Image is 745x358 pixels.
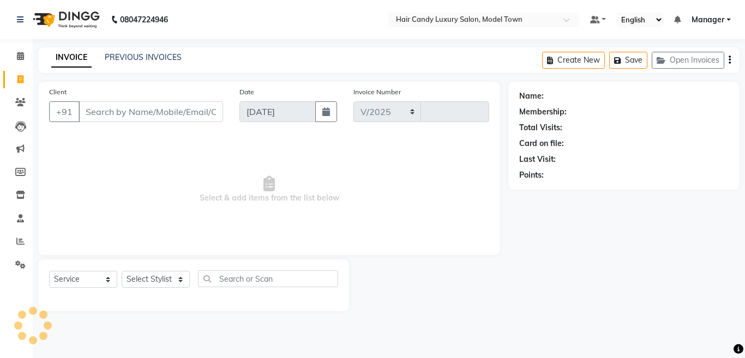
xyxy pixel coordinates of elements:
div: Points: [519,169,544,181]
button: Create New [542,52,605,69]
input: Search by Name/Mobile/Email/Code [79,101,223,122]
label: Invoice Number [353,87,401,97]
div: Membership: [519,106,567,118]
a: INVOICE [51,48,92,68]
div: Total Visits: [519,122,562,134]
div: Card on file: [519,138,564,149]
span: Manager [692,14,724,26]
b: 08047224946 [120,4,168,35]
button: +91 [49,101,80,122]
label: Client [49,87,67,97]
input: Search or Scan [198,270,338,287]
button: Open Invoices [652,52,724,69]
div: Name: [519,90,544,102]
span: Select & add items from the list below [49,135,489,244]
label: Date [239,87,254,97]
div: Last Visit: [519,154,556,165]
a: PREVIOUS INVOICES [105,52,182,62]
button: Save [609,52,647,69]
img: logo [28,4,103,35]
